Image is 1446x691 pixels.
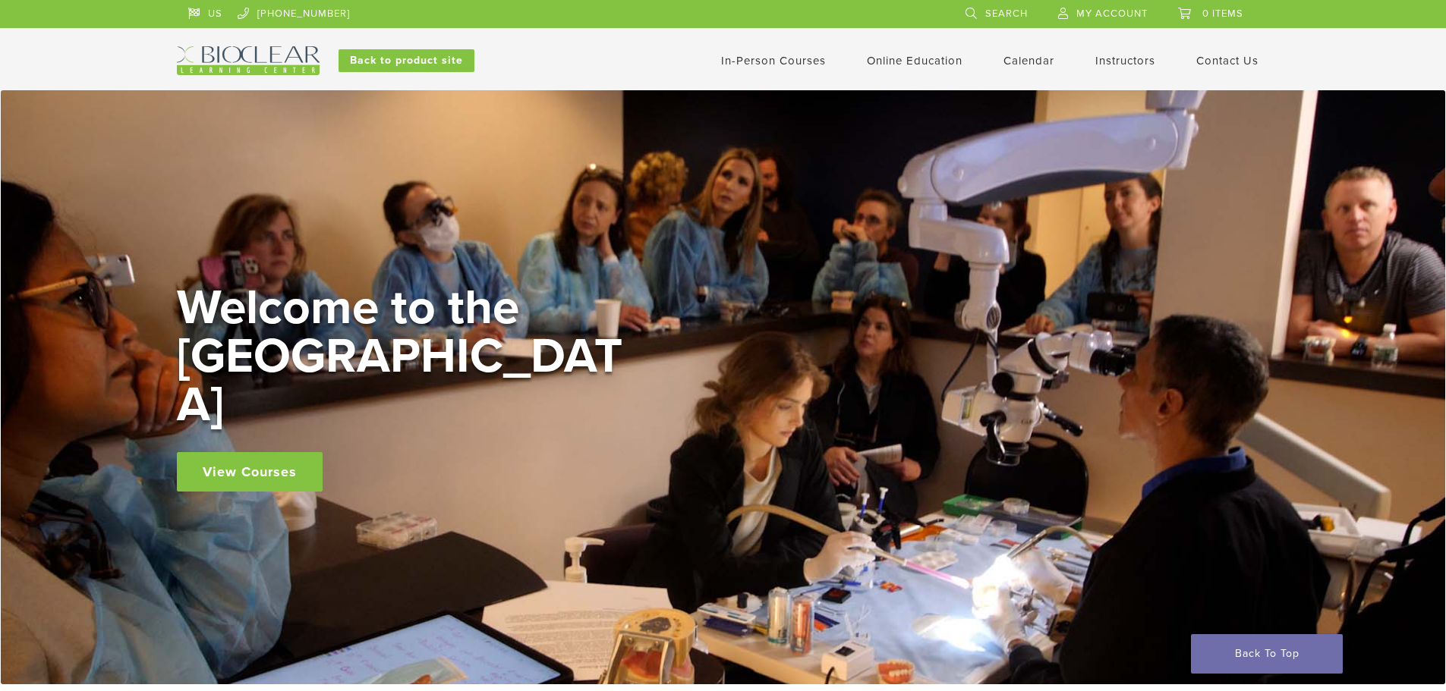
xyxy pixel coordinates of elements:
[1202,8,1243,20] span: 0 items
[1003,54,1054,68] a: Calendar
[1191,634,1343,674] a: Back To Top
[339,49,474,72] a: Back to product site
[985,8,1028,20] span: Search
[177,284,632,429] h2: Welcome to the [GEOGRAPHIC_DATA]
[1095,54,1155,68] a: Instructors
[177,46,320,75] img: Bioclear
[1196,54,1259,68] a: Contact Us
[1076,8,1148,20] span: My Account
[867,54,962,68] a: Online Education
[177,452,323,492] a: View Courses
[721,54,826,68] a: In-Person Courses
